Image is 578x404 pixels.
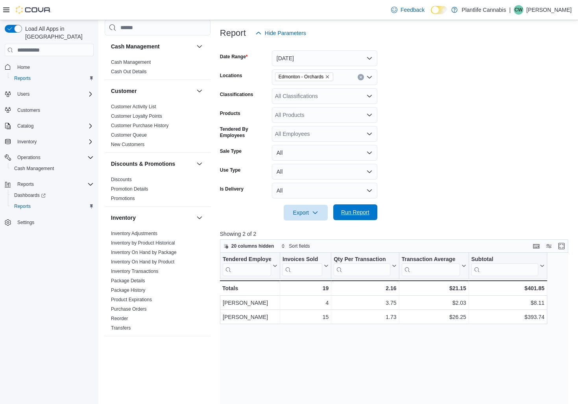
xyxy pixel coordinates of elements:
img: Cova [16,6,51,14]
span: Operations [17,154,41,161]
span: Load All Apps in [GEOGRAPHIC_DATA] [22,25,94,41]
button: Open list of options [366,74,373,80]
a: Dashboards [8,190,97,201]
button: Reports [8,201,97,212]
div: Subtotal [471,256,538,276]
a: Customer Loyalty Points [111,113,162,119]
button: Customers [2,104,97,116]
h3: Discounts & Promotions [111,160,175,168]
span: Hide Parameters [265,29,306,37]
button: Customer [111,87,193,95]
button: Export [284,205,328,221]
span: Dashboards [14,192,46,198]
a: Feedback [388,2,428,18]
a: Package History [111,287,145,293]
div: Totals [222,284,277,293]
button: Cash Management [195,42,204,51]
a: Product Expirations [111,297,152,302]
h3: Inventory [111,214,136,222]
label: Use Type [220,167,240,173]
span: Edmonton - Orchards [275,72,334,81]
a: Promotion Details [111,186,148,192]
button: Catalog [2,120,97,132]
span: Run Report [341,208,369,216]
span: Cash Management [111,59,151,65]
button: Settings [2,217,97,228]
div: 19 [283,284,329,293]
a: Package Details [111,278,145,284]
p: Showing 2 of 2 [220,230,572,238]
span: Home [14,62,94,72]
span: Edmonton - Orchards [279,73,324,81]
button: Cash Management [111,43,193,50]
h3: Report [220,28,246,38]
button: Display options [544,241,554,251]
span: Transfers [111,325,131,331]
button: Reports [2,179,97,190]
button: Open list of options [366,131,373,137]
div: Subtotal [471,256,538,263]
button: Inventory [111,214,193,222]
div: Invoices Sold [283,256,322,276]
span: Sort fields [289,243,310,249]
div: 4 [283,298,329,308]
span: Reports [11,202,94,211]
span: Catalog [14,121,94,131]
div: Tendered Employee [223,256,271,276]
button: Remove Edmonton - Orchards from selection in this group [325,74,330,79]
div: [PERSON_NAME] [223,312,277,322]
div: Chris Wynn [514,5,523,15]
button: Discounts & Promotions [195,159,204,169]
span: Reports [14,75,31,82]
span: Inventory Transactions [111,268,159,274]
button: Sort fields [278,241,313,251]
div: $8.11 [471,298,545,308]
button: Open list of options [366,93,373,99]
span: CW [515,5,523,15]
span: Catalog [17,123,33,129]
div: Customer [105,102,211,152]
span: Customers [17,107,40,113]
label: Date Range [220,54,248,60]
button: Users [14,89,33,99]
span: Home [17,64,30,70]
span: Cash Management [11,164,94,173]
input: Dark Mode [431,6,447,14]
span: Reports [14,180,94,189]
button: Hide Parameters [252,25,309,41]
button: Subtotal [471,256,544,276]
span: Cash Out Details [111,69,147,75]
a: Inventory On Hand by Package [111,250,177,255]
nav: Complex example [5,58,94,248]
span: Feedback [401,6,425,14]
button: Users [2,89,97,100]
button: Open list of options [366,112,373,118]
button: Keyboard shortcuts [532,241,541,251]
span: Discounts [111,176,132,183]
button: Clear input [358,74,364,80]
span: Customers [14,105,94,115]
span: Inventory Adjustments [111,230,157,237]
div: 3.75 [334,298,396,308]
button: Reports [14,180,37,189]
span: Reports [11,74,94,83]
a: Reports [11,74,34,83]
div: Tendered Employee [223,256,271,263]
button: Discounts & Promotions [111,160,193,168]
span: Cash Management [14,165,54,172]
span: Inventory On Hand by Product [111,259,174,265]
button: Tendered Employee [223,256,277,276]
div: Inventory [105,229,211,336]
button: Transaction Average [401,256,466,276]
a: Customer Activity List [111,104,156,109]
span: Product Expirations [111,297,152,303]
span: Inventory [17,139,37,145]
p: | [509,5,511,15]
button: Operations [14,153,44,162]
button: Enter fullscreen [557,241,566,251]
a: Inventory by Product Historical [111,240,175,246]
button: 20 columns hidden [220,241,277,251]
